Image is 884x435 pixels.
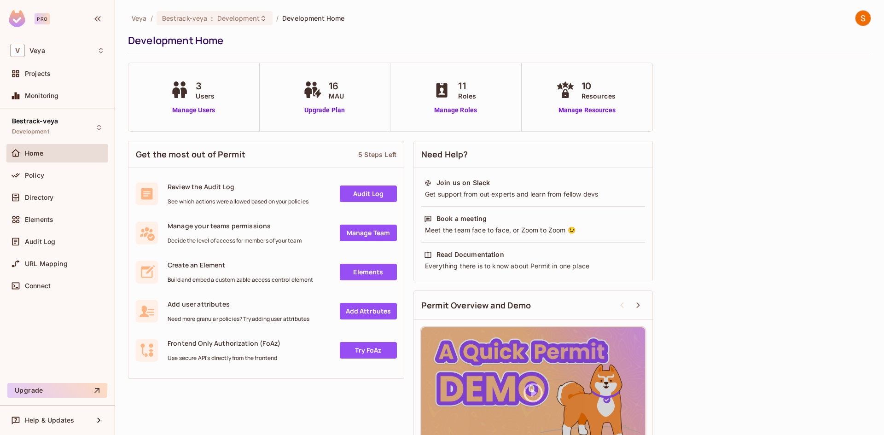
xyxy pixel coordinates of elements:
[168,261,313,269] span: Create an Element
[430,105,481,115] a: Manage Roles
[35,13,50,24] div: Pro
[424,261,642,271] div: Everything there is to know about Permit in one place
[554,105,620,115] a: Manage Resources
[168,221,302,230] span: Manage your teams permissions
[436,214,487,223] div: Book a meeting
[25,172,44,179] span: Policy
[340,186,397,202] a: Audit Log
[168,237,302,244] span: Decide the level of access for members of your team
[421,149,468,160] span: Need Help?
[25,238,55,245] span: Audit Log
[276,14,279,23] li: /
[436,178,490,187] div: Join us on Slack
[168,105,219,115] a: Manage Users
[340,303,397,319] a: Add Attrbutes
[162,14,208,23] span: Bestrack-veya
[12,128,49,135] span: Development
[25,70,51,77] span: Projects
[421,300,531,311] span: Permit Overview and Demo
[7,383,107,398] button: Upgrade
[25,282,51,290] span: Connect
[340,342,397,359] a: Try FoAz
[168,182,308,191] span: Review the Audit Log
[168,315,309,323] span: Need more granular policies? Try adding user attributes
[424,226,642,235] div: Meet the team face to face, or Zoom to Zoom 😉
[25,194,53,201] span: Directory
[196,79,215,93] span: 3
[25,260,68,267] span: URL Mapping
[436,250,504,259] div: Read Documentation
[168,300,309,308] span: Add user attributes
[168,339,280,348] span: Frontend Only Authorization (FoAz)
[301,105,349,115] a: Upgrade Plan
[25,150,44,157] span: Home
[196,91,215,101] span: Users
[9,10,25,27] img: SReyMgAAAABJRU5ErkJggg==
[458,91,476,101] span: Roles
[340,264,397,280] a: Elements
[424,190,642,199] div: Get support from out experts and learn from fellow devs
[151,14,153,23] li: /
[340,225,397,241] a: Manage Team
[136,149,245,160] span: Get the most out of Permit
[582,79,616,93] span: 10
[168,198,308,205] span: See which actions were allowed based on your policies
[329,79,344,93] span: 16
[12,117,58,125] span: Bestrack-veya
[582,91,616,101] span: Resources
[25,92,59,99] span: Monitoring
[168,276,313,284] span: Build and embed a customizable access control element
[29,47,45,54] span: Workspace: Veya
[329,91,344,101] span: MAU
[25,216,53,223] span: Elements
[25,417,74,424] span: Help & Updates
[10,44,25,57] span: V
[210,15,214,22] span: :
[132,14,147,23] span: the active workspace
[458,79,476,93] span: 11
[128,34,867,47] div: Development Home
[217,14,260,23] span: Development
[358,150,396,159] div: 5 Steps Left
[168,354,280,362] span: Use secure API's directly from the frontend
[282,14,344,23] span: Development Home
[855,11,871,26] img: Sibin Sajan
